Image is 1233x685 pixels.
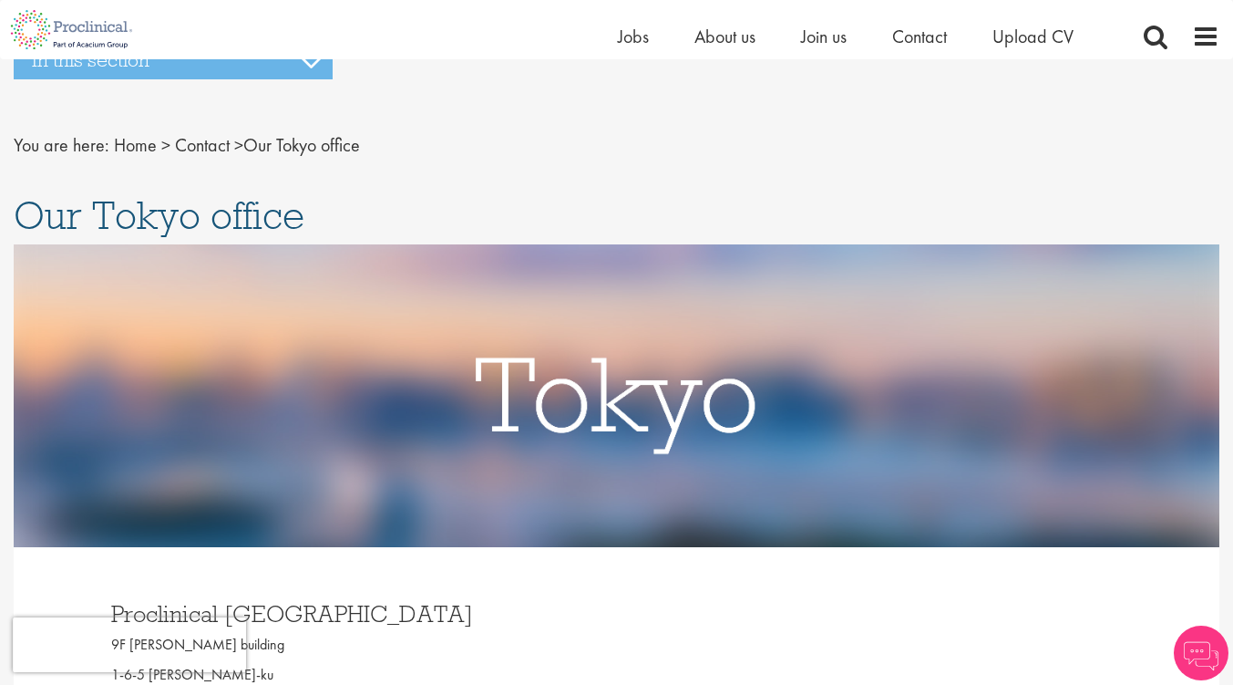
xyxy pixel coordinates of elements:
a: Upload CV [992,25,1074,48]
span: > [234,133,243,157]
a: Contact [892,25,947,48]
span: Our Tokyo office [114,133,360,157]
span: > [161,133,170,157]
p: 9F [PERSON_NAME] building [111,635,603,656]
a: breadcrumb link to Contact [175,133,230,157]
h3: Proclinical [GEOGRAPHIC_DATA] [111,602,603,626]
span: You are here: [14,133,109,157]
img: Chatbot [1174,626,1228,680]
span: Our Tokyo office [14,191,304,240]
h3: In this section [14,41,333,79]
a: breadcrumb link to Home [114,133,157,157]
a: Jobs [618,25,649,48]
a: Join us [801,25,847,48]
a: About us [694,25,755,48]
iframe: reCAPTCHA [13,618,246,672]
